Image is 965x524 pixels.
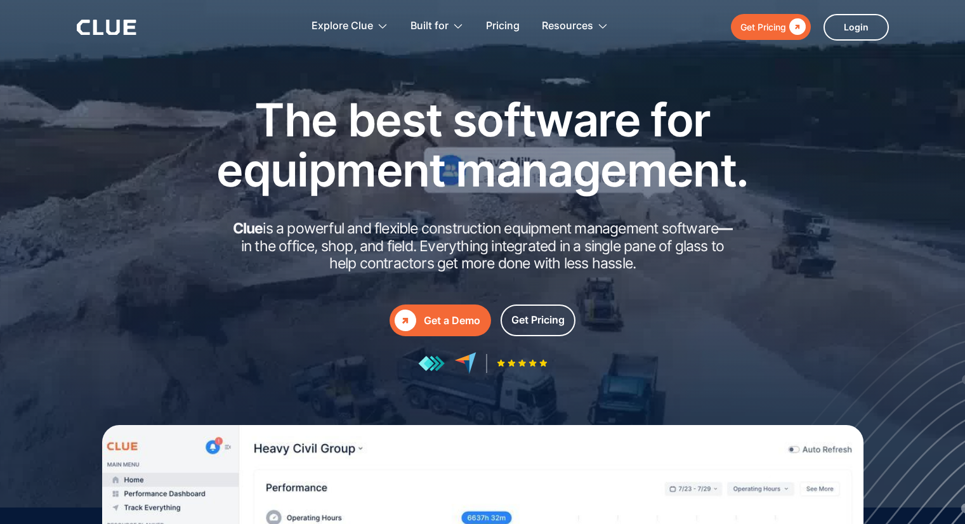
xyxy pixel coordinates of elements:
a: Pricing [486,6,520,46]
a: Get a Demo [390,305,491,336]
div:  [395,310,416,331]
div: Explore Clue [312,6,388,46]
div: Explore Clue [312,6,373,46]
div: Resources [542,6,593,46]
h1: The best software for equipment management. [197,95,768,195]
img: Five-star rating icon [497,359,548,367]
div: Built for [410,6,464,46]
div: Get Pricing [740,19,786,35]
h2: is a powerful and flexible construction equipment management software in the office, shop, and fi... [229,220,737,273]
a: Get Pricing [731,14,811,40]
div: Built for [410,6,449,46]
div: Resources [542,6,608,46]
strong: Clue [233,219,263,237]
div: Get a Demo [424,313,480,329]
a: Login [824,14,889,41]
img: reviews at capterra [454,352,476,374]
div: Get Pricing [511,312,565,328]
div:  [786,19,806,35]
img: reviews at getapp [418,355,445,372]
strong: — [718,219,732,237]
a: Get Pricing [501,305,575,336]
